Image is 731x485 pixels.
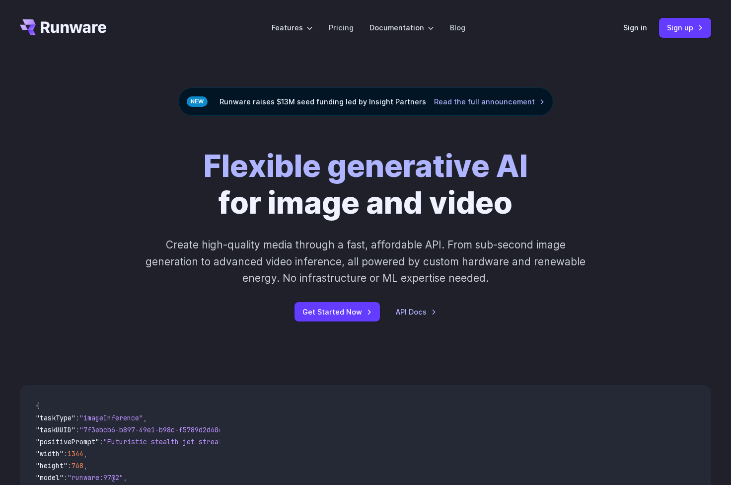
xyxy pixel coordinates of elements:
span: : [64,473,68,482]
label: Documentation [369,22,434,33]
span: "runware:97@2" [68,473,123,482]
span: "height" [36,461,68,470]
a: Pricing [329,22,354,33]
a: Sign up [659,18,711,37]
span: { [36,402,40,410]
a: Sign in [623,22,647,33]
span: : [75,425,79,434]
h1: for image and video [204,148,528,221]
label: Features [272,22,313,33]
a: Read the full announcement [434,96,545,107]
span: , [143,413,147,422]
span: "taskUUID" [36,425,75,434]
span: : [68,461,72,470]
a: Go to / [20,19,106,35]
p: Create high-quality media through a fast, affordable API. From sub-second image generation to adv... [145,237,587,286]
span: : [75,413,79,422]
span: , [83,449,87,458]
a: Get Started Now [294,302,380,322]
span: : [99,437,103,446]
span: : [64,449,68,458]
span: 768 [72,461,83,470]
span: , [83,461,87,470]
span: "7f3ebcb6-b897-49e1-b98c-f5789d2d40d7" [79,425,230,434]
div: Runware raises $13M seed funding led by Insight Partners [178,87,553,116]
strong: Flexible generative AI [204,147,528,184]
a: Blog [450,22,465,33]
a: API Docs [396,306,437,318]
span: "Futuristic stealth jet streaking through a neon-lit cityscape with glowing purple exhaust" [103,437,465,446]
span: "imageInference" [79,413,143,422]
span: "model" [36,473,64,482]
span: 1344 [68,449,83,458]
span: "taskType" [36,413,75,422]
span: "width" [36,449,64,458]
span: , [123,473,127,482]
span: "positivePrompt" [36,437,99,446]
